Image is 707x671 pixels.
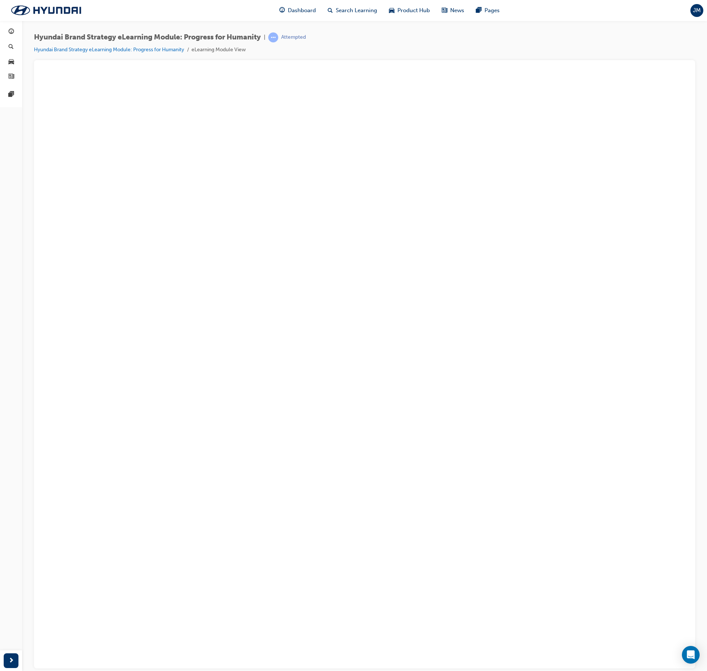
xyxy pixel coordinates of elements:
span: next-icon [8,656,14,665]
span: JM [693,6,701,15]
a: Hyundai Brand Strategy eLearning Module: Progress for Humanity [34,46,184,53]
span: guage-icon [8,29,14,35]
span: Hyundai Brand Strategy eLearning Module: Progress for Humanity [34,33,261,42]
span: news-icon [442,6,447,15]
span: Product Hub [397,6,430,15]
span: pages-icon [476,6,482,15]
img: Trak [4,3,89,18]
span: learningRecordVerb_ATTEMPT-icon [268,32,278,42]
span: pages-icon [8,91,14,98]
a: search-iconSearch Learning [322,3,383,18]
a: car-iconProduct Hub [383,3,436,18]
div: Open Intercom Messenger [682,646,700,664]
span: car-icon [389,6,394,15]
a: news-iconNews [436,3,470,18]
a: guage-iconDashboard [273,3,322,18]
li: eLearning Module View [192,46,246,54]
span: Pages [484,6,500,15]
button: JM [690,4,703,17]
span: guage-icon [279,6,285,15]
span: Search Learning [336,6,377,15]
a: pages-iconPages [470,3,506,18]
span: car-icon [8,59,14,65]
div: Attempted [281,34,306,41]
span: news-icon [8,74,14,80]
span: | [264,33,265,42]
span: search-icon [8,44,14,51]
span: News [450,6,464,15]
span: Dashboard [288,6,316,15]
span: search-icon [328,6,333,15]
